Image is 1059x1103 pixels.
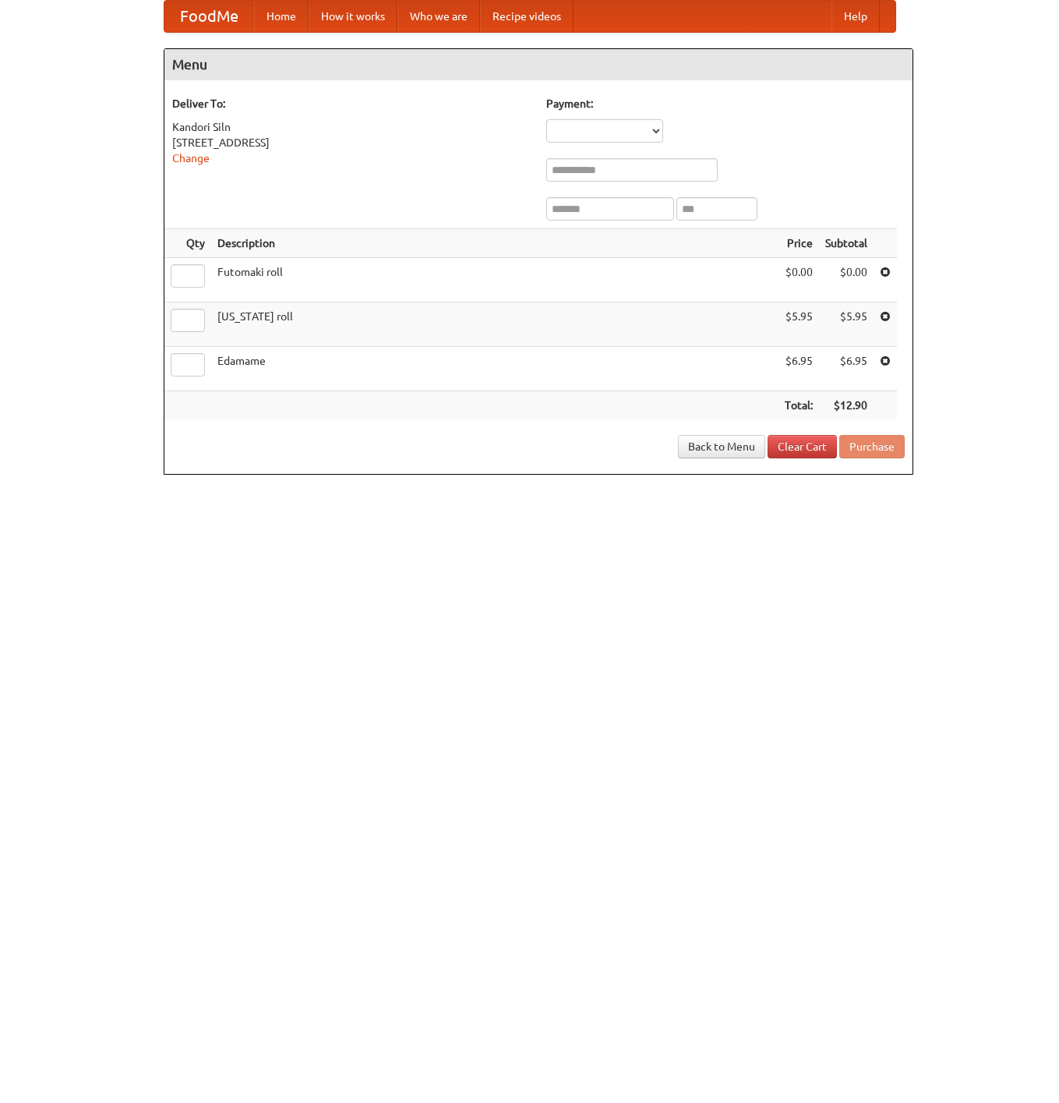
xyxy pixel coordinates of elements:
[678,435,765,458] a: Back to Menu
[211,258,778,302] td: Futomaki roll
[172,152,210,164] a: Change
[211,302,778,347] td: [US_STATE] roll
[546,96,905,111] h5: Payment:
[164,229,211,258] th: Qty
[480,1,574,32] a: Recipe videos
[211,229,778,258] th: Description
[819,229,874,258] th: Subtotal
[819,347,874,391] td: $6.95
[172,135,531,150] div: [STREET_ADDRESS]
[819,258,874,302] td: $0.00
[172,96,531,111] h5: Deliver To:
[309,1,397,32] a: How it works
[819,391,874,420] th: $12.90
[778,258,819,302] td: $0.00
[164,1,254,32] a: FoodMe
[778,302,819,347] td: $5.95
[778,229,819,258] th: Price
[211,347,778,391] td: Edamame
[839,435,905,458] button: Purchase
[778,391,819,420] th: Total:
[254,1,309,32] a: Home
[819,302,874,347] td: $5.95
[397,1,480,32] a: Who we are
[778,347,819,391] td: $6.95
[768,435,837,458] a: Clear Cart
[172,119,531,135] div: Kandori Siln
[831,1,880,32] a: Help
[164,49,913,80] h4: Menu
